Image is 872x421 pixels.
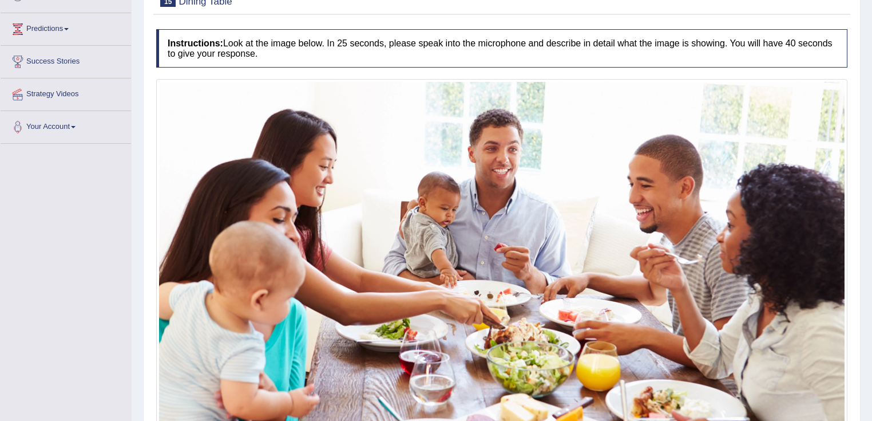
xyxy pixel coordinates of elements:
h4: Look at the image below. In 25 seconds, please speak into the microphone and describe in detail w... [156,29,847,68]
a: Predictions [1,13,131,42]
a: Strategy Videos [1,78,131,107]
a: Success Stories [1,46,131,74]
a: Your Account [1,111,131,140]
b: Instructions: [168,38,223,48]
